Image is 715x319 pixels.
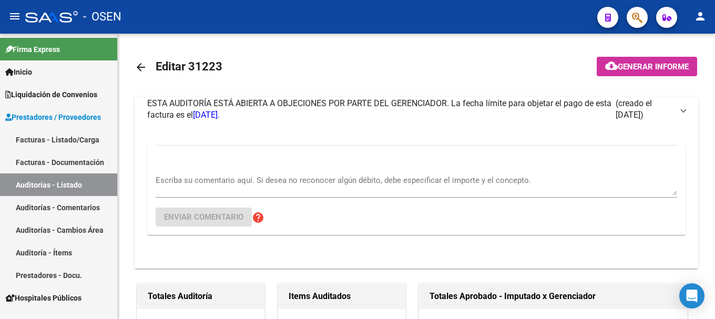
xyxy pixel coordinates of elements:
[5,44,60,55] span: Firma Express
[597,57,697,76] button: Generar informe
[5,111,101,123] span: Prestadores / Proveedores
[618,62,689,71] span: Generar informe
[156,60,222,73] span: Editar 31223
[193,110,220,120] span: [DATE].
[8,10,21,23] mat-icon: menu
[679,283,704,308] div: Open Intercom Messenger
[135,97,698,122] mat-expansion-panel-header: ESTA AUDITORÍA ESTÁ ABIERTA A OBJECIONES POR PARTE DEL GERENCIADOR. La fecha límite para objetar ...
[147,98,611,120] span: ESTA AUDITORÍA ESTÁ ABIERTA A OBJECIONES POR PARTE DEL GERENCIADOR. La fecha límite para objetar ...
[5,66,32,78] span: Inicio
[252,211,264,224] mat-icon: help
[135,61,147,74] mat-icon: arrow_back
[148,288,254,305] h1: Totales Auditoría
[135,122,698,269] div: ESTA AUDITORÍA ESTÁ ABIERTA A OBJECIONES POR PARTE DEL GERENCIADOR. La fecha límite para objetar ...
[156,208,252,227] button: Enviar comentario
[694,10,707,23] mat-icon: person
[605,59,618,72] mat-icon: cloud_download
[289,288,395,305] h1: Items Auditados
[616,98,673,121] span: (creado el [DATE])
[430,288,677,305] h1: Totales Aprobado - Imputado x Gerenciador
[83,5,121,28] span: - OSEN
[5,292,81,304] span: Hospitales Públicos
[164,212,243,222] span: Enviar comentario
[5,89,97,100] span: Liquidación de Convenios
